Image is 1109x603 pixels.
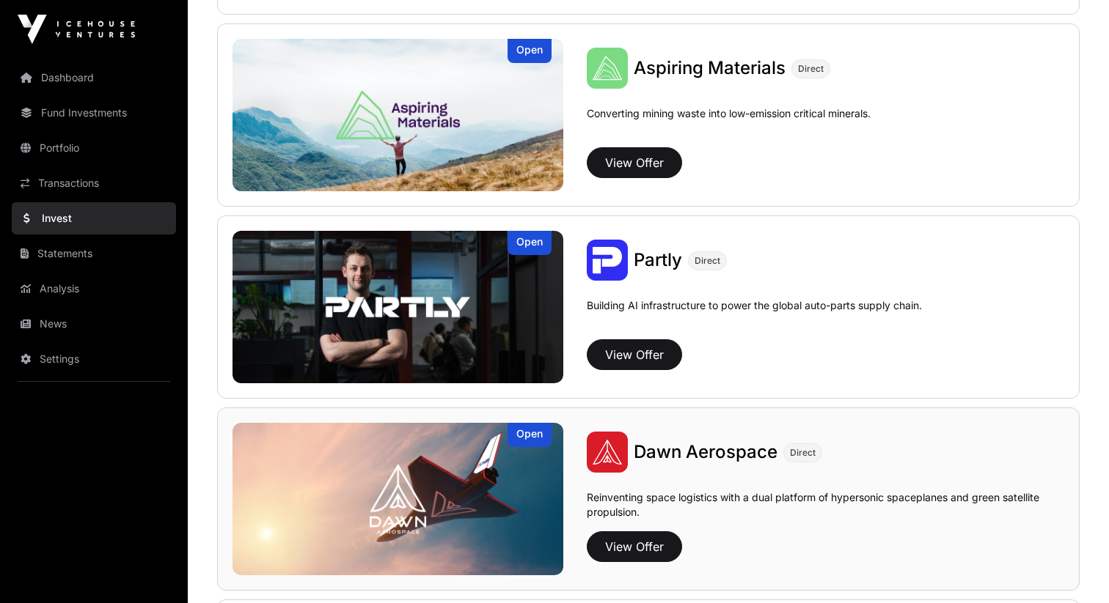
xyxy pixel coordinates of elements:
button: View Offer [587,339,682,370]
span: Aspiring Materials [634,57,786,78]
img: Dawn Aerospace [587,432,628,473]
img: Partly [233,231,563,383]
a: PartlyOpen [233,231,563,383]
a: Settings [12,343,176,375]
img: Icehouse Ventures Logo [18,15,135,44]
span: Direct [695,255,720,267]
span: Direct [798,63,824,75]
a: News [12,308,176,340]
a: Transactions [12,167,176,199]
a: Fund Investments [12,97,176,129]
a: Analysis [12,273,176,305]
a: Statements [12,237,176,270]
a: Invest [12,202,176,234]
p: Reinventing space logistics with a dual platform of hypersonic spaceplanes and green satellite pr... [587,490,1064,525]
a: Aspiring MaterialsOpen [233,39,563,191]
span: Partly [634,249,682,270]
iframe: Chat Widget [1036,533,1109,603]
img: Aspiring Materials [587,48,628,89]
a: Dashboard [12,62,176,94]
a: Dawn Aerospace [634,440,777,464]
p: Converting mining waste into low-emission critical minerals. [587,106,871,141]
img: Dawn Aerospace [233,423,563,575]
a: Dawn AerospaceOpen [233,423,563,575]
a: Portfolio [12,132,176,164]
div: Open [508,231,552,255]
button: View Offer [587,147,682,178]
span: Direct [790,447,816,459]
p: Building AI infrastructure to power the global auto-parts supply chain. [587,298,922,333]
a: Partly [634,248,682,272]
button: View Offer [587,531,682,562]
div: Open [508,423,552,447]
span: Dawn Aerospace [634,441,777,462]
img: Aspiring Materials [233,39,563,191]
img: Partly [587,240,628,281]
div: Open [508,39,552,63]
a: Aspiring Materials [634,56,786,80]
